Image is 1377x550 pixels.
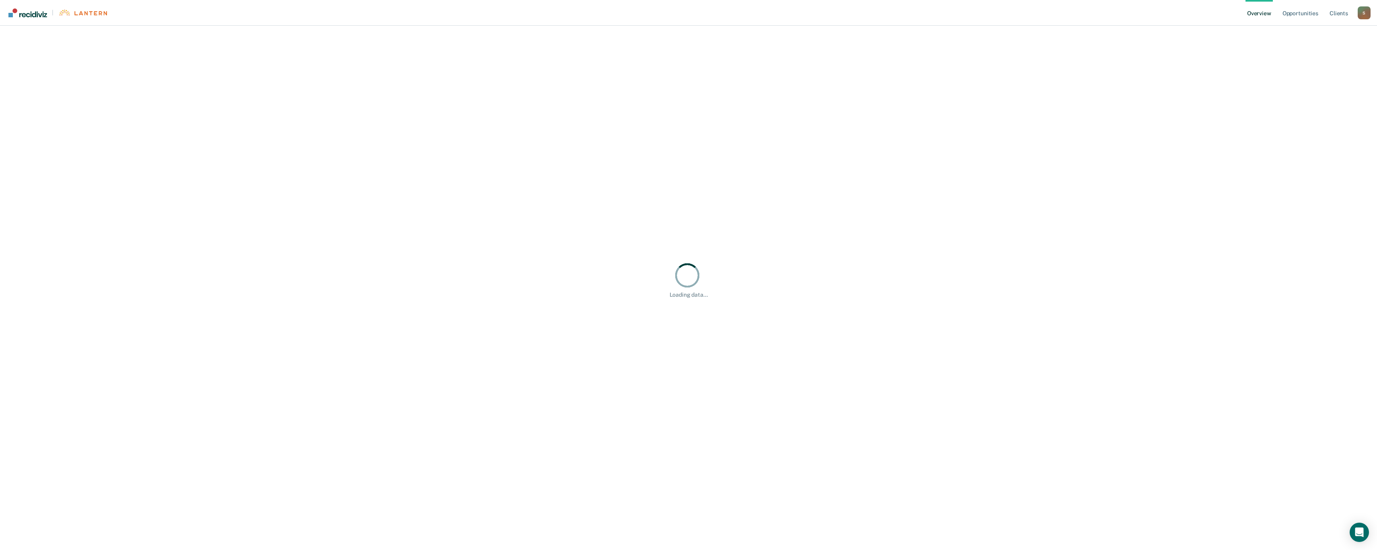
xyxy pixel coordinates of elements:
img: Recidiviz [8,8,47,17]
button: Profile dropdown button [1358,6,1371,19]
span: | [47,9,58,16]
div: Open Intercom Messenger [1350,523,1369,542]
div: Loading data... [670,291,708,298]
div: S [1358,6,1371,19]
img: Lantern [58,10,107,16]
